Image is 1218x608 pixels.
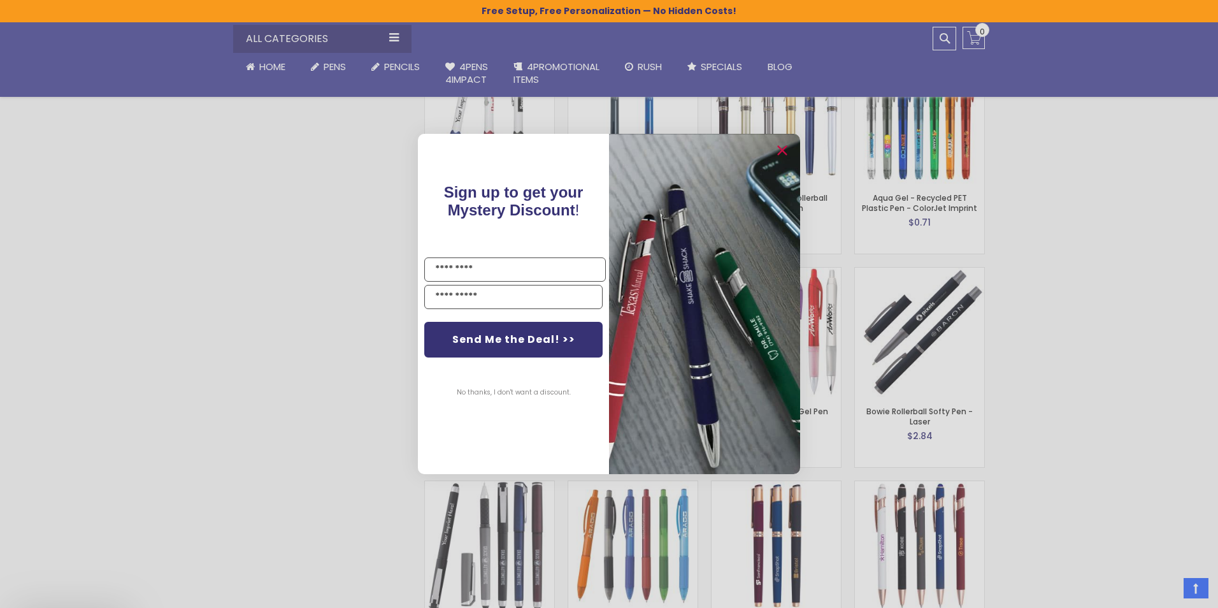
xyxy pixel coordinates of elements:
[424,322,603,358] button: Send Me the Deal! >>
[450,377,577,409] button: No thanks, I don't want a discount.
[609,134,800,474] img: pop-up-image
[444,184,584,219] span: !
[772,140,792,161] button: Close dialog
[444,184,584,219] span: Sign up to get your Mystery Discount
